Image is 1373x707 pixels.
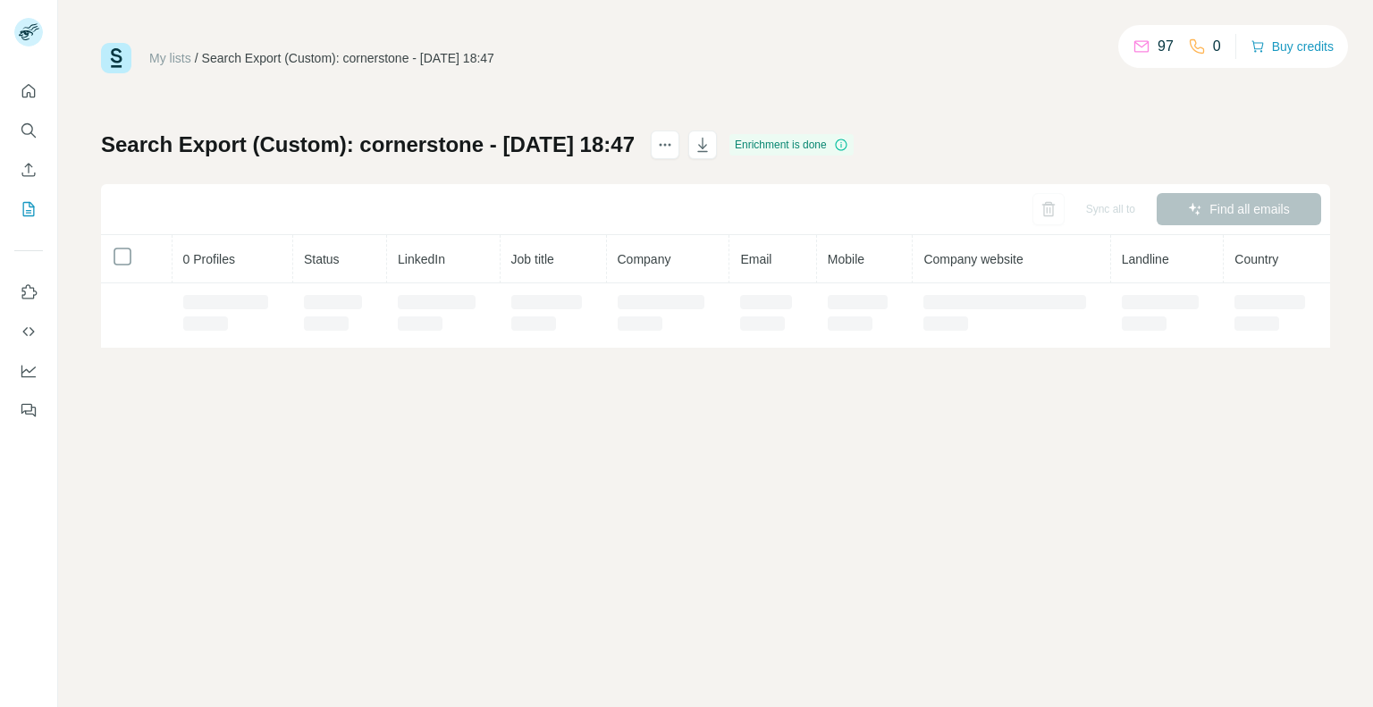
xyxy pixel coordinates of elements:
img: Surfe Logo [101,43,131,73]
button: actions [651,130,679,159]
button: Feedback [14,394,43,426]
span: Company website [923,252,1023,266]
span: Company [618,252,671,266]
button: Buy credits [1251,34,1334,59]
div: Search Export (Custom): cornerstone - [DATE] 18:47 [202,49,494,67]
button: My lists [14,193,43,225]
span: Country [1234,252,1278,266]
h1: Search Export (Custom): cornerstone - [DATE] 18:47 [101,130,635,159]
span: LinkedIn [398,252,445,266]
span: Status [304,252,340,266]
button: Search [14,114,43,147]
a: My lists [149,51,191,65]
span: Job title [511,252,554,266]
button: Use Surfe on LinkedIn [14,276,43,308]
p: 0 [1213,36,1221,57]
span: Mobile [828,252,864,266]
button: Quick start [14,75,43,107]
li: / [195,49,198,67]
span: Landline [1122,252,1169,266]
button: Use Surfe API [14,316,43,348]
button: Dashboard [14,355,43,387]
span: 0 Profiles [183,252,235,266]
div: Enrichment is done [729,134,854,156]
button: Enrich CSV [14,154,43,186]
p: 97 [1158,36,1174,57]
span: Email [740,252,771,266]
